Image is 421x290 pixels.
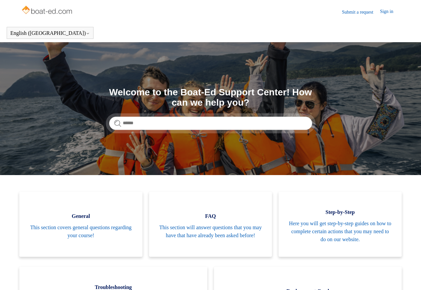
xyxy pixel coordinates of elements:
[109,117,312,130] input: Search
[109,87,312,108] h1: Welcome to the Boat-Ed Support Center! How can we help you?
[159,224,262,240] span: This section will answer questions that you may have that have already been asked before!
[380,8,400,16] a: Sign in
[289,208,392,216] span: Step-by-Step
[342,9,380,16] a: Submit a request
[10,30,90,36] button: English ([GEOGRAPHIC_DATA])
[21,4,74,17] img: Boat-Ed Help Center home page
[29,212,132,220] span: General
[289,220,392,243] span: Here you will get step-by-step guides on how to complete certain actions that you may need to do ...
[29,224,132,240] span: This section covers general questions regarding your course!
[159,212,262,220] span: FAQ
[19,192,142,257] a: General This section covers general questions regarding your course!
[149,192,272,257] a: FAQ This section will answer questions that you may have that have already been asked before!
[279,192,402,257] a: Step-by-Step Here you will get step-by-step guides on how to complete certain actions that you ma...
